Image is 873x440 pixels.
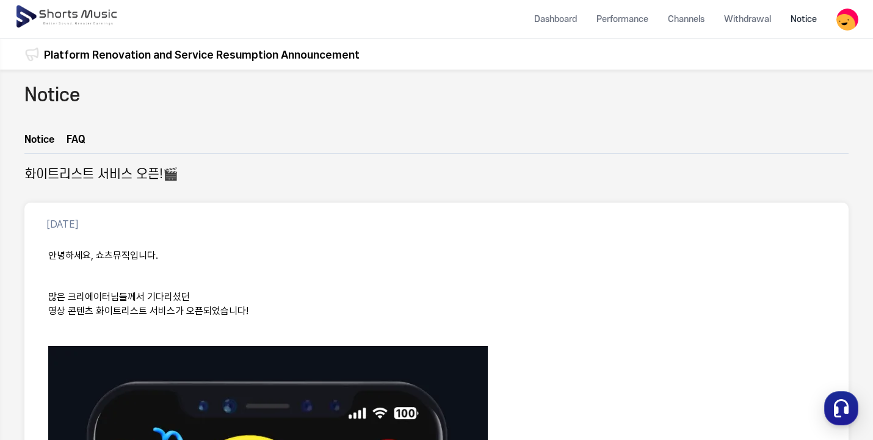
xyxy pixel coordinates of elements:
[48,305,825,319] p: 영상 콘텐츠 화이트리스트 서비스가 오픈되었습니다!
[67,132,85,153] a: FAQ
[658,3,714,35] a: Channels
[836,9,858,31] img: 사용자 이미지
[714,3,781,35] a: Withdrawal
[24,82,80,109] h2: Notice
[48,290,825,305] p: 많은 크리에이터님들께서 기다리셨던
[587,3,658,35] a: Performance
[48,249,825,263] p: 안녕하세요, 쇼츠뮤직입니다.
[24,166,178,183] h2: 화이트리스트 서비스 오픈!🎬
[44,46,360,63] a: Platform Renovation and Service Resumption Announcement
[524,3,587,35] a: Dashboard
[781,3,827,35] a: Notice
[46,217,79,232] p: [DATE]
[24,47,39,62] img: 알림 아이콘
[24,132,54,153] a: Notice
